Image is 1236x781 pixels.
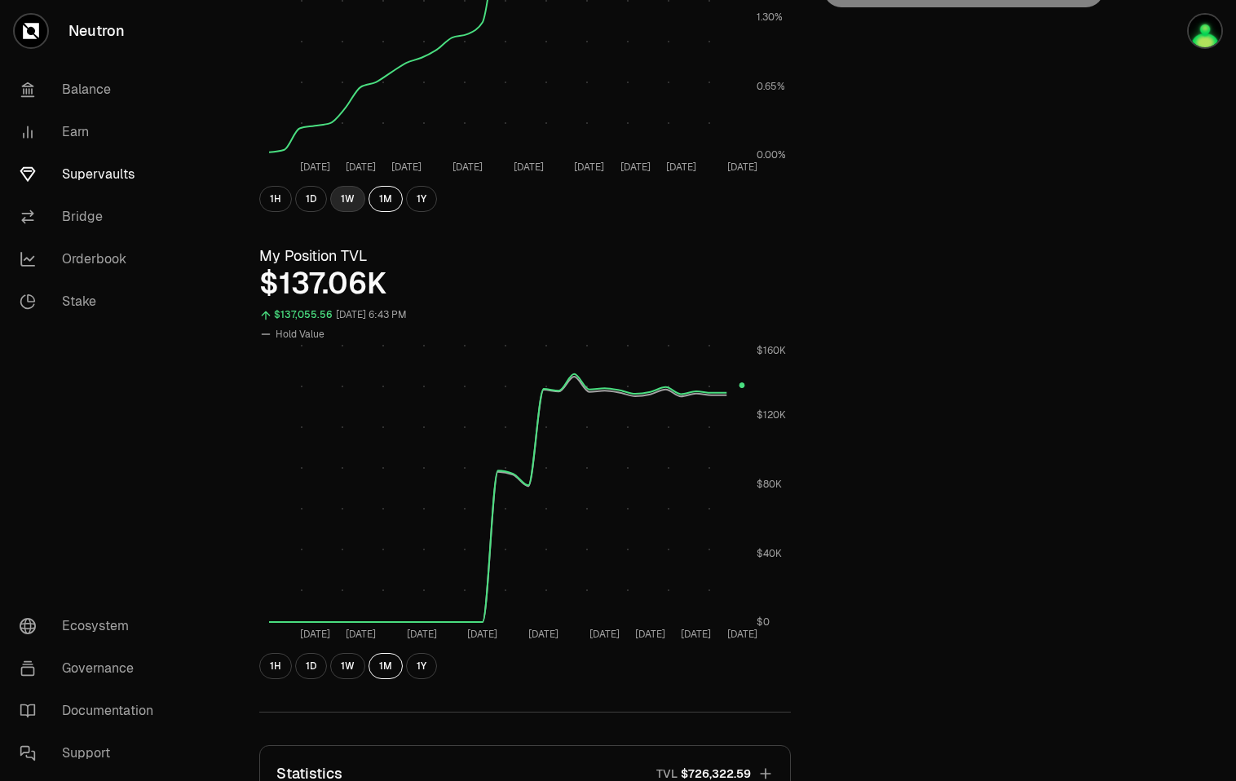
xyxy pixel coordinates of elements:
tspan: [DATE] [514,161,544,174]
button: 1M [369,653,403,679]
tspan: [DATE] [346,628,376,641]
tspan: [DATE] [666,161,696,174]
button: 1D [295,186,327,212]
tspan: $160K [757,344,786,357]
a: Support [7,732,176,774]
tspan: [DATE] [346,161,376,174]
button: 1Y [406,186,437,212]
a: Balance [7,68,176,111]
button: 1W [330,653,365,679]
span: Hold Value [276,328,324,341]
h3: My Position TVL [259,245,791,267]
a: Governance [7,647,176,690]
div: [DATE] 6:43 PM [336,306,407,324]
tspan: 0.65% [757,80,785,93]
tspan: [DATE] [300,161,330,174]
button: 1Y [406,653,437,679]
tspan: [DATE] [528,628,558,641]
a: Supervaults [7,153,176,196]
tspan: [DATE] [620,161,651,174]
tspan: [DATE] [589,628,620,641]
button: 1H [259,653,292,679]
button: 1M [369,186,403,212]
a: Orderbook [7,238,176,280]
tspan: $40K [757,547,782,560]
button: 1D [295,653,327,679]
tspan: [DATE] [467,628,497,641]
a: Stake [7,280,176,323]
button: 1W [330,186,365,212]
tspan: $0 [757,616,770,629]
tspan: [DATE] [407,628,437,641]
a: Ecosystem [7,605,176,647]
tspan: [DATE] [727,161,757,174]
a: Bridge [7,196,176,238]
tspan: $80K [757,478,782,491]
tspan: 0.00% [757,148,786,161]
tspan: [DATE] [300,628,330,641]
tspan: [DATE] [681,628,711,641]
tspan: [DATE] [452,161,483,174]
tspan: [DATE] [574,161,604,174]
a: Earn [7,111,176,153]
a: Documentation [7,690,176,732]
img: brainKID [1189,15,1221,47]
div: $137.06K [259,267,791,300]
tspan: 1.30% [757,11,783,24]
tspan: [DATE] [635,628,665,641]
div: $137,055.56 [274,306,333,324]
button: 1H [259,186,292,212]
tspan: [DATE] [391,161,422,174]
tspan: $120K [757,408,786,421]
tspan: [DATE] [727,628,757,641]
